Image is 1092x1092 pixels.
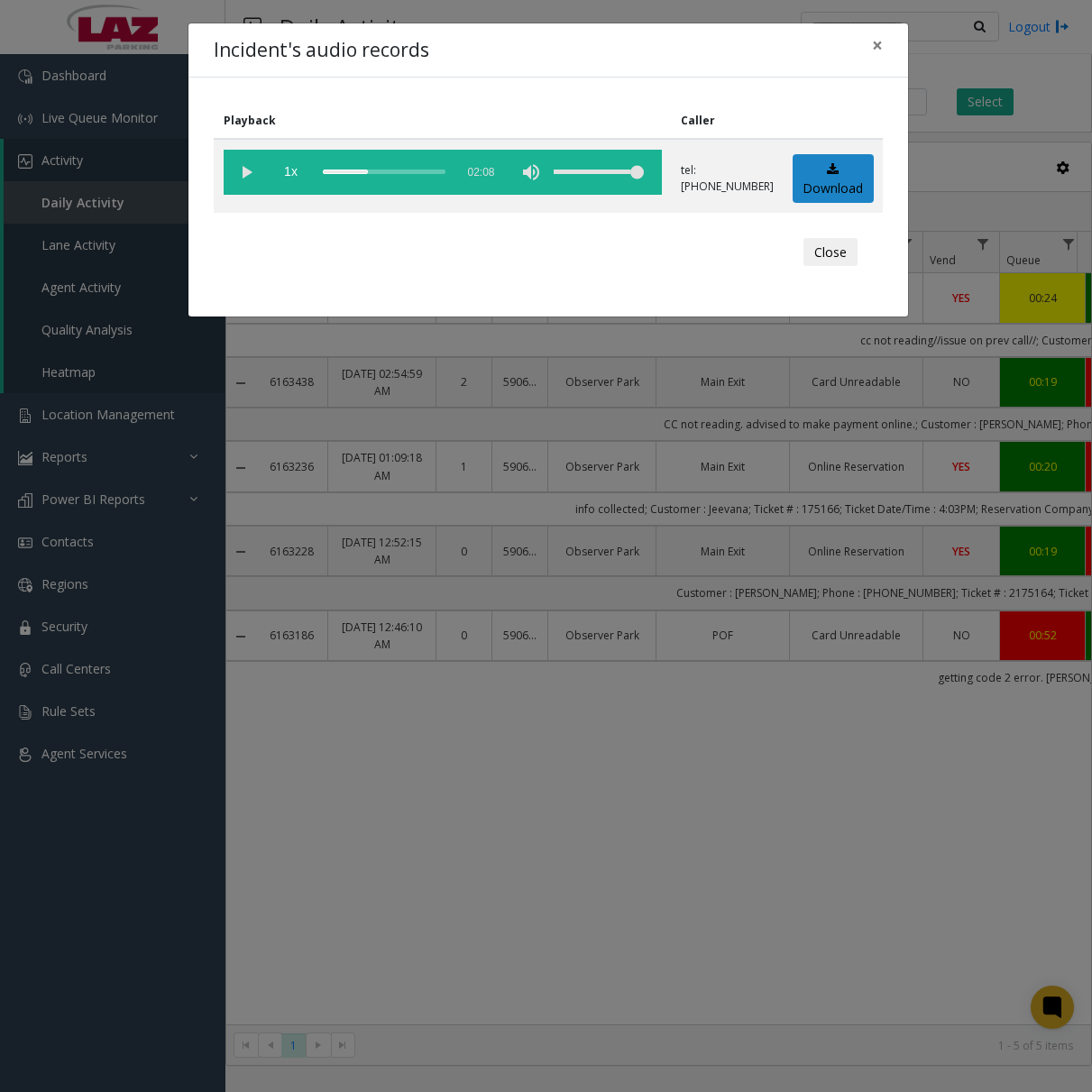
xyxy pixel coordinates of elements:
p: tel:[PHONE_NUMBER] [681,162,774,195]
div: volume level [554,150,644,195]
span: × [872,32,883,58]
button: Close [859,23,895,68]
h4: Incident's audio records [214,36,429,65]
div: scrub bar [323,150,445,195]
th: Caller [671,103,783,139]
th: Playback [214,103,671,139]
span: playback speed button [269,150,314,195]
button: Close [803,238,858,267]
a: Download [793,154,874,204]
